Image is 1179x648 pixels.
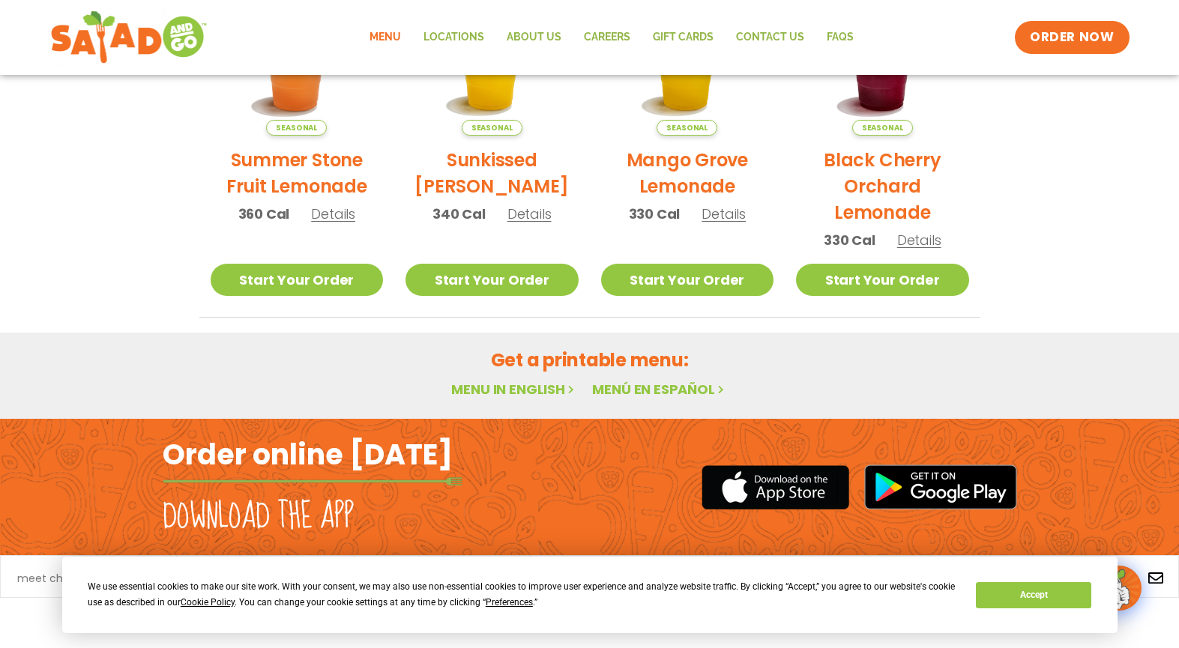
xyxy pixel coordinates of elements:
[358,20,412,55] a: Menu
[486,597,533,608] span: Preferences
[629,204,681,224] span: 330 Cal
[432,204,486,224] span: 340 Cal
[451,380,577,399] a: Menu in English
[62,557,1118,633] div: Cookie Consent Prompt
[1030,28,1114,46] span: ORDER NOW
[864,464,1017,509] img: google_play
[592,380,727,399] a: Menú en español
[601,264,774,296] a: Start Your Order
[815,20,865,55] a: FAQs
[642,20,725,55] a: GIFT CARDS
[405,147,579,199] h2: Sunkissed [PERSON_NAME]
[88,579,958,611] div: We use essential cookies to make our site work. With your consent, we may also use non-essential ...
[897,231,941,249] span: Details
[163,436,453,473] h2: Order online [DATE]
[495,20,573,55] a: About Us
[852,120,913,136] span: Seasonal
[211,147,384,199] h2: Summer Stone Fruit Lemonade
[405,264,579,296] a: Start Your Order
[462,120,522,136] span: Seasonal
[824,230,875,250] span: 330 Cal
[1015,21,1129,54] a: ORDER NOW
[163,477,462,485] img: fork
[1098,567,1140,609] img: wpChatIcon
[266,120,327,136] span: Seasonal
[358,20,865,55] nav: Menu
[725,20,815,55] a: Contact Us
[601,147,774,199] h2: Mango Grove Lemonade
[702,463,849,512] img: appstore
[702,205,746,223] span: Details
[976,582,1091,608] button: Accept
[163,496,354,538] h2: Download the app
[507,205,552,223] span: Details
[412,20,495,55] a: Locations
[657,120,717,136] span: Seasonal
[211,264,384,296] a: Start Your Order
[181,597,235,608] span: Cookie Policy
[238,204,290,224] span: 360 Cal
[199,347,980,373] h2: Get a printable menu:
[573,20,642,55] a: Careers
[50,7,208,67] img: new-SAG-logo-768×292
[796,264,969,296] a: Start Your Order
[17,573,160,584] a: meet chef [PERSON_NAME]
[796,147,969,225] h2: Black Cherry Orchard Lemonade
[311,205,355,223] span: Details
